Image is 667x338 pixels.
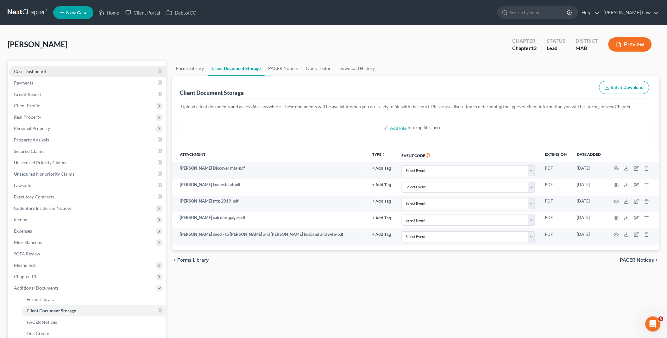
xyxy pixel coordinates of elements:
[14,137,49,142] span: Property Analysis
[14,69,46,74] span: Case Dashboard
[95,7,122,18] a: Home
[9,77,166,89] a: Payments
[14,80,33,85] span: Payments
[172,258,177,263] i: chevron_left
[14,285,59,291] span: Additional Documents
[9,248,166,260] a: SOFA Review
[27,331,51,336] span: Doc Creator
[14,262,36,268] span: Means Test
[172,196,368,212] td: [PERSON_NAME] mtg 2019-pdf
[14,240,42,245] span: Miscellaneous
[579,7,600,18] a: Help
[172,162,368,179] td: [PERSON_NAME] Discover mtg-pdf
[14,251,40,256] span: SOFA Review
[654,258,659,263] i: chevron_right
[373,166,392,171] button: + Add Tag
[22,316,166,328] a: PACER Notices
[9,157,166,168] a: Unsecured Priority Claims
[540,162,572,179] td: PDF
[8,40,67,49] span: [PERSON_NAME]
[14,103,40,108] span: Client Profile
[208,61,265,76] a: Client Document Storage
[172,148,368,162] th: Attachment
[181,103,651,110] p: Upload client documents and access files anywhere. These documents will be available when you are...
[265,61,303,76] a: PACER Notices
[373,183,392,187] button: + Add Tag
[599,81,649,94] button: Batch Download
[122,7,163,18] a: Client Portal
[572,196,606,212] td: [DATE]
[335,61,379,76] a: Download History
[512,45,537,52] div: Chapter
[510,7,568,18] input: Search by name...
[645,316,661,332] iframe: Intercom live chat
[9,146,166,157] a: Secured Claims
[14,91,41,97] span: Credit Report
[9,89,166,100] a: Credit Report
[576,37,598,45] div: District
[9,66,166,77] a: Case Dashboard
[14,183,31,188] span: Lawsuits
[303,61,335,76] a: Doc Creator
[373,215,392,221] a: + Add Tag
[611,85,644,90] span: Batch Download
[14,126,50,131] span: Personal Property
[540,179,572,195] td: PDF
[572,212,606,228] td: [DATE]
[373,153,386,157] button: TYPEunfold_more
[172,212,368,228] td: [PERSON_NAME] sub mortgage-pdf
[608,37,652,52] button: Preview
[14,274,36,279] span: Chapter 13
[373,231,392,237] a: + Add Tag
[373,233,392,237] button: + Add Tag
[382,153,386,157] i: unfold_more
[172,179,368,195] td: [PERSON_NAME] homestead-pdf
[572,179,606,195] td: [DATE]
[27,319,57,325] span: PACER Notices
[14,228,32,234] span: Expenses
[14,217,28,222] span: Income
[512,37,537,45] div: Chapter
[177,258,209,263] span: Forms Library
[9,180,166,191] a: Lawsuits
[373,165,392,171] a: + Add Tag
[601,7,659,18] a: [PERSON_NAME] Law
[14,205,72,211] span: Codebtors Insiders & Notices
[22,305,166,316] a: Client Document Storage
[547,45,565,52] div: Lead
[14,114,41,120] span: Real Property
[572,228,606,245] td: [DATE]
[180,89,244,97] div: Client Document Storage
[373,216,392,220] button: + Add Tag
[373,182,392,188] a: + Add Tag
[547,37,565,45] div: Status
[576,45,598,52] div: MAB
[620,258,654,263] span: PACER Notices
[373,199,392,203] button: + Add Tag
[9,191,166,203] a: Executory Contracts
[572,162,606,179] td: [DATE]
[397,148,540,162] th: Event Code
[66,10,87,15] span: New Case
[172,61,208,76] a: Forms Library
[540,212,572,228] td: PDF
[572,148,606,162] th: Date added
[373,198,392,204] a: + Add Tag
[14,148,44,154] span: Secured Claims
[14,194,54,199] span: Executory Contracts
[540,148,572,162] th: Extension
[408,124,441,131] div: or drop files here
[27,308,76,313] span: Client Document Storage
[540,196,572,212] td: PDF
[14,171,74,177] span: Unsecured Nonpriority Claims
[14,160,66,165] span: Unsecured Priority Claims
[620,258,659,263] button: PACER Notices chevron_right
[9,168,166,180] a: Unsecured Nonpriority Claims
[27,297,54,302] span: Forms Library
[22,294,166,305] a: Forms Library
[531,45,537,51] span: 13
[172,228,368,245] td: [PERSON_NAME] deed - to [PERSON_NAME] and [PERSON_NAME] husband and wife-pdf
[163,7,199,18] a: DebtorCC
[540,228,572,245] td: PDF
[9,134,166,146] a: Property Analysis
